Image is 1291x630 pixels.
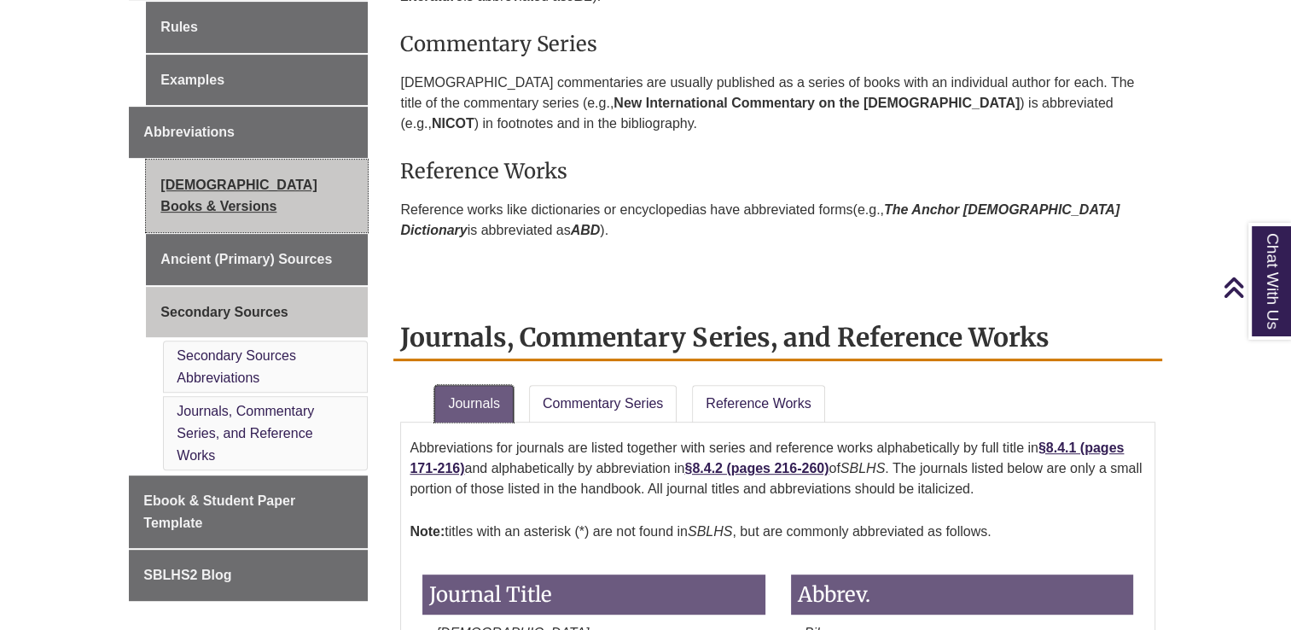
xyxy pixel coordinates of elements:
[129,550,368,601] a: SBLHS2 Blog
[410,524,445,539] strong: Note:
[400,31,1154,57] h3: Commentary Series
[146,287,368,338] a: Secondary Sources
[791,575,1133,615] h3: Abbrev.
[129,475,368,548] a: Ebook & Student Paper Template
[146,160,368,232] a: [DEMOGRAPHIC_DATA] Books & Versions
[840,461,885,475] em: SBLHS
[400,193,1154,248] p: Reference works like dictionaries or encyclopedias have abbreviated forms
[1223,276,1287,299] a: Back to Top
[571,223,601,237] i: ABD
[143,493,295,530] span: Ebook & Student Paper Template
[852,202,883,217] span: (e.g.,
[688,524,732,539] em: SBLHS
[129,107,368,158] a: Abbreviations
[393,316,1161,361] h2: Journals, Commentary Series, and Reference Works
[143,568,231,582] span: SBLHS2 Blog
[600,223,608,237] span: ).
[434,385,513,423] a: Journals
[146,2,368,53] a: Rules
[468,223,601,237] span: is abbreviated as
[400,66,1154,141] p: [DEMOGRAPHIC_DATA] commentaries are usually published as a series of books with an individual aut...
[684,461,829,475] a: §8.4.2 (pages 216-260)
[177,404,314,462] a: Journals, Commentary Series, and Reference Works
[143,125,235,139] span: Abbreviations
[410,431,1145,506] p: Abbreviations for journals are listed together with series and reference works alphabetically by ...
[146,234,368,285] a: Ancient (Primary) Sources
[410,515,1145,549] p: titles with an asterisk (*) are not found in , but are commonly abbreviated as follows.
[692,385,824,423] a: Reference Works
[400,158,1154,184] h3: Reference Works
[529,385,677,423] a: Commentary Series
[146,55,368,106] a: Examples
[422,575,765,615] h3: Journal Title
[614,96,1020,110] strong: New International Commentary on the [DEMOGRAPHIC_DATA]
[177,348,296,385] a: Secondary Sources Abbreviations
[410,440,1124,475] a: §8.4.1 (pages 171-216)
[432,116,474,131] strong: NICOT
